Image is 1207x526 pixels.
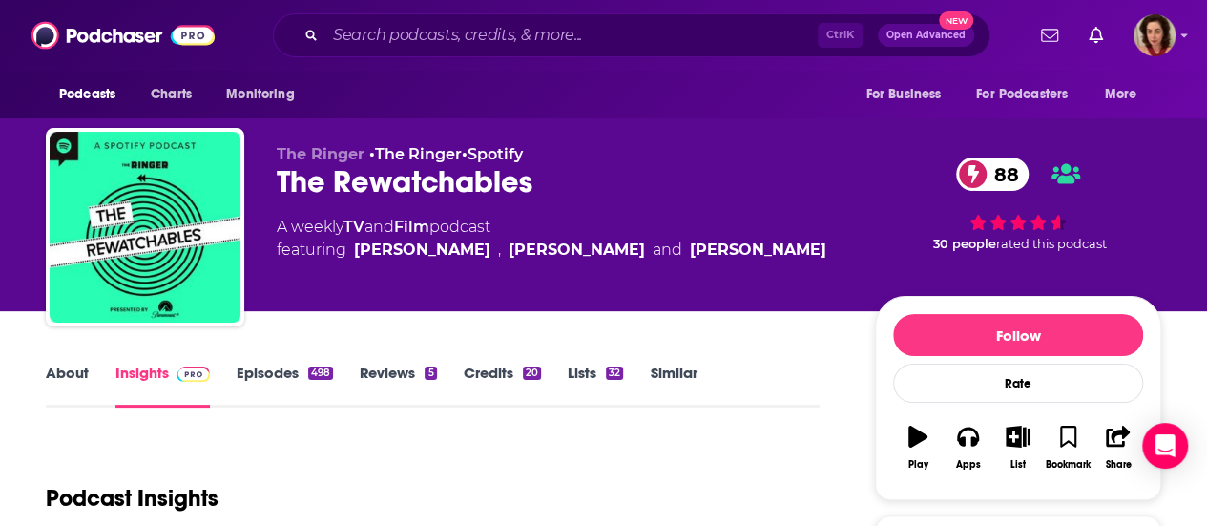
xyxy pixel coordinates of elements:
[1142,423,1188,469] div: Open Intercom Messenger
[138,76,203,113] a: Charts
[650,364,697,408] a: Similar
[151,81,192,108] span: Charts
[1081,19,1111,52] a: Show notifications dropdown
[886,31,966,40] span: Open Advanced
[943,413,992,482] button: Apps
[852,76,965,113] button: open menu
[893,364,1143,403] div: Rate
[818,23,863,48] span: Ctrl K
[1033,19,1066,52] a: Show notifications dropdown
[498,239,501,262] span: ,
[277,239,826,262] span: featuring
[273,13,990,57] div: Search podcasts, credits, & more...
[468,145,523,163] a: Spotify
[964,76,1095,113] button: open menu
[690,239,826,262] div: [PERSON_NAME]
[1046,459,1091,471] div: Bookmark
[878,24,974,47] button: Open AdvancedNew
[115,364,210,408] a: InsightsPodchaser Pro
[568,364,623,408] a: Lists32
[893,413,943,482] button: Play
[933,237,996,251] span: 30 people
[993,413,1043,482] button: List
[31,17,215,53] img: Podchaser - Follow, Share and Rate Podcasts
[50,132,240,323] img: The Rewatchables
[325,20,818,51] input: Search podcasts, credits, & more...
[509,239,645,262] div: [PERSON_NAME]
[343,218,364,236] a: TV
[425,367,436,380] div: 5
[1092,76,1161,113] button: open menu
[1105,459,1131,471] div: Share
[308,367,333,380] div: 498
[1134,14,1176,56] button: Show profile menu
[606,367,623,380] div: 32
[277,216,826,262] div: A weekly podcast
[939,11,973,30] span: New
[360,364,436,408] a: Reviews5
[1105,81,1137,108] span: More
[1134,14,1176,56] span: Logged in as hdrucker
[354,239,490,262] a: Bill Simmons
[865,81,941,108] span: For Business
[59,81,115,108] span: Podcasts
[237,364,333,408] a: Episodes498
[394,218,429,236] a: Film
[976,81,1068,108] span: For Podcasters
[46,364,89,408] a: About
[364,218,394,236] span: and
[46,76,140,113] button: open menu
[369,145,462,163] span: •
[177,367,210,382] img: Podchaser Pro
[1093,413,1143,482] button: Share
[464,364,541,408] a: Credits20
[462,145,523,163] span: •
[908,459,928,471] div: Play
[975,158,1029,191] span: 88
[653,239,682,262] span: and
[875,145,1161,263] div: 88 30 peoplerated this podcast
[1043,413,1093,482] button: Bookmark
[1010,459,1026,471] div: List
[893,314,1143,356] button: Follow
[277,145,364,163] span: The Ringer
[956,158,1029,191] a: 88
[523,367,541,380] div: 20
[996,237,1107,251] span: rated this podcast
[226,81,294,108] span: Monitoring
[46,484,219,513] h1: Podcast Insights
[213,76,319,113] button: open menu
[375,145,462,163] a: The Ringer
[1134,14,1176,56] img: User Profile
[956,459,981,471] div: Apps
